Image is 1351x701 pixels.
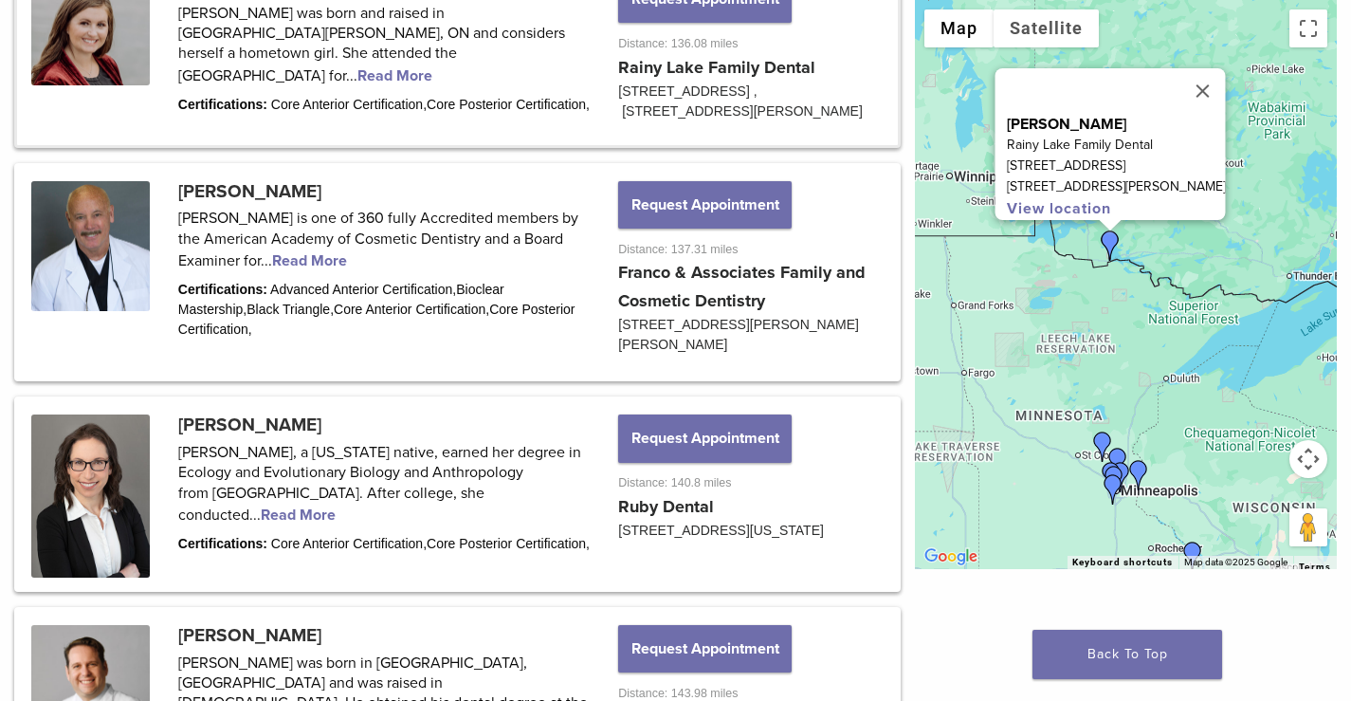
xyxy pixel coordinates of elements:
div: Dr. Megan Kinder [1123,460,1154,490]
div: Dr. Andrea Ruby [1096,462,1126,492]
button: Map camera controls [1289,440,1327,478]
button: Request Appointment [618,181,791,229]
p: [STREET_ADDRESS][PERSON_NAME] [1006,176,1225,197]
span: Map data ©2025 Google [1184,557,1287,567]
p: Rainy Lake Family Dental [1006,135,1225,156]
div: Dr.Jenny Narr [1087,432,1118,462]
a: View location [1006,199,1110,218]
button: Show satellite imagery [994,9,1099,47]
div: Dr. Joanna McQuarrie [1095,231,1125,261]
button: Request Appointment [618,415,791,462]
button: Request Appointment [618,625,791,673]
p: [PERSON_NAME] [1006,114,1225,135]
button: Keyboard shortcuts [1072,556,1173,569]
a: Back To Top [1032,630,1222,679]
div: Dr. Luis Delima [1099,466,1129,496]
div: Dr. Darcy Rindelaub [1103,448,1133,478]
div: Dr. Melissa Zettler [1098,474,1128,505]
img: Google [920,544,982,569]
p: [STREET_ADDRESS] [1006,156,1225,176]
button: Show street map [924,9,994,47]
button: Toggle fullscreen view [1289,9,1327,47]
div: Dr. Stacey Johanson [1178,542,1208,572]
button: Drag Pegman onto the map to open Street View [1289,508,1327,546]
a: Terms (opens in new tab) [1299,562,1331,573]
a: Open this area in Google Maps (opens a new window) [920,544,982,569]
div: Dr. Frank Milnar [1105,462,1136,492]
button: Close [1179,68,1225,114]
